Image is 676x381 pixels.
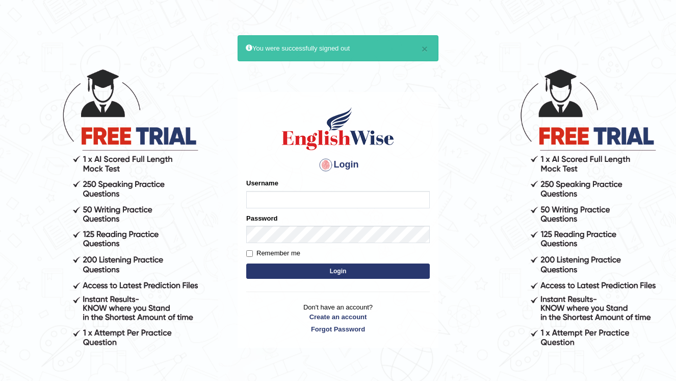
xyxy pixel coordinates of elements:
[246,250,253,257] input: Remember me
[246,157,430,173] h4: Login
[246,302,430,334] p: Don't have an account?
[280,106,396,152] img: Logo of English Wise sign in for intelligent practice with AI
[246,178,278,188] label: Username
[246,264,430,279] button: Login
[246,213,277,223] label: Password
[422,43,428,54] button: ×
[238,35,438,61] div: You were successfully signed out
[246,312,430,322] a: Create an account
[246,248,300,258] label: Remember me
[246,324,430,334] a: Forgot Password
